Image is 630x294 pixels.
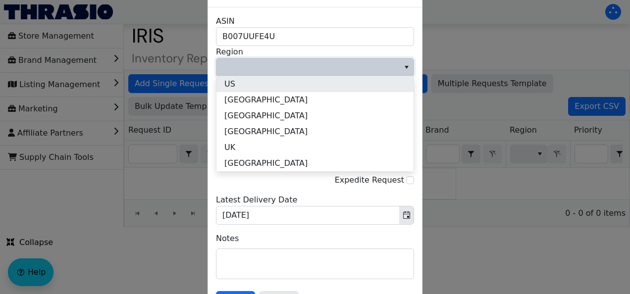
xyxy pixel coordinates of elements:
label: ASIN [216,15,235,27]
span: US [224,78,235,90]
span: [GEOGRAPHIC_DATA] [224,157,308,169]
button: Toggle calendar [399,206,414,224]
button: select [399,58,414,76]
span: [GEOGRAPHIC_DATA] [224,126,308,138]
span: Region [216,58,414,77]
label: Expedite Request [335,175,404,185]
span: UK [224,142,235,153]
div: Please set the arrival date. [216,194,414,225]
span: [GEOGRAPHIC_DATA] [224,110,308,122]
label: Latest Delivery Date [216,194,297,206]
span: [GEOGRAPHIC_DATA] [224,94,308,106]
label: Notes [216,233,414,245]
